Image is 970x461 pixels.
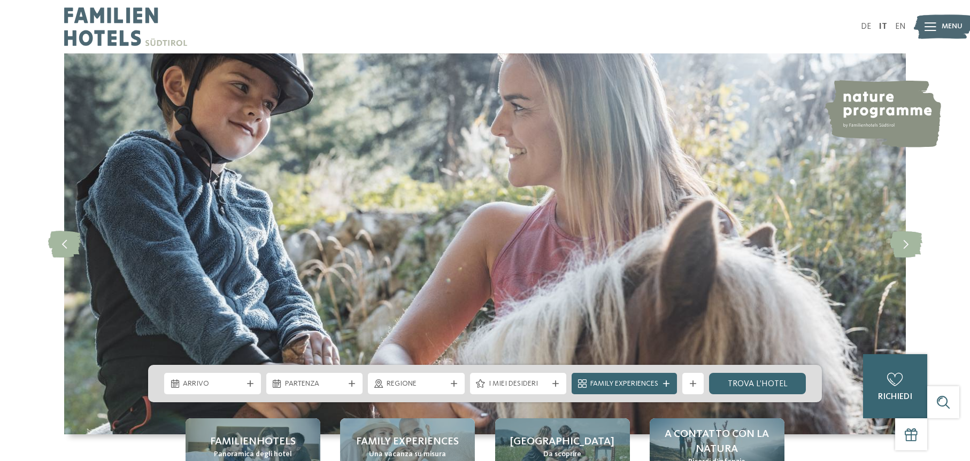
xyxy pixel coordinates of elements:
span: Menu [942,21,963,32]
a: trova l’hotel [709,373,806,394]
span: Family experiences [356,434,459,449]
span: richiedi [878,393,912,401]
span: Familienhotels [210,434,296,449]
span: Partenza [285,379,344,389]
a: IT [879,22,887,31]
span: Panoramica degli hotel [214,449,292,460]
span: Una vacanza su misura [369,449,446,460]
span: Regione [387,379,446,389]
span: [GEOGRAPHIC_DATA] [510,434,614,449]
img: nature programme by Familienhotels Südtirol [823,80,941,147]
span: Family Experiences [590,379,658,389]
span: Arrivo [183,379,242,389]
span: A contatto con la natura [660,427,774,457]
span: I miei desideri [489,379,548,389]
a: EN [895,22,906,31]
span: Da scoprire [543,449,581,460]
img: Family hotel Alto Adige: the happy family places! [64,53,906,434]
a: richiedi [863,354,927,418]
a: DE [861,22,871,31]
